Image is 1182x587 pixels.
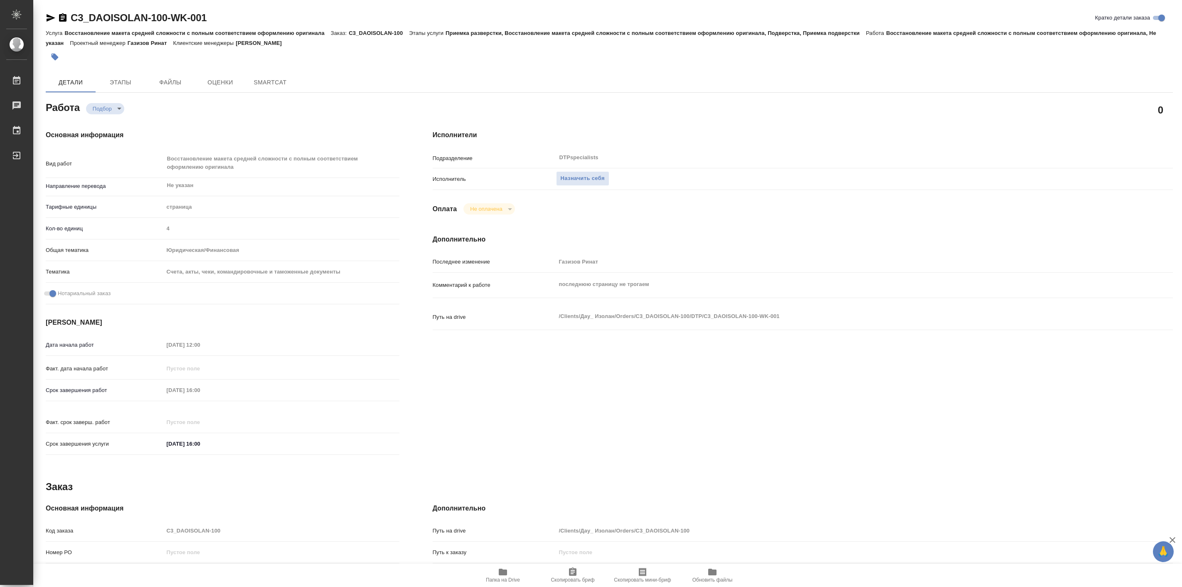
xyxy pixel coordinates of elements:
textarea: последнюю страницу не трогаем [556,277,1111,291]
p: Путь к заказу [433,548,556,557]
p: Клиентские менеджеры [173,40,236,46]
p: Последнее изменение [433,258,556,266]
p: Путь на drive [433,527,556,535]
button: Папка на Drive [468,564,538,587]
h2: 0 [1158,103,1163,117]
h4: [PERSON_NAME] [46,318,399,328]
input: Пустое поле [556,546,1111,558]
p: Заказ: [331,30,349,36]
div: страница [164,200,399,214]
span: Назначить себя [561,174,605,183]
textarea: /Clients/Дау_ Изолан/Orders/C3_DAOISOLAN-100/DTP/C3_DAOISOLAN-100-WK-001 [556,309,1111,323]
p: Восстановление макета средней сложности с полным соответствием оформлению оригинала [64,30,330,36]
input: Пустое поле [164,363,236,375]
p: Комментарий к работе [433,281,556,289]
input: Пустое поле [164,546,399,558]
span: SmartCat [250,77,290,88]
input: Пустое поле [164,222,399,234]
h4: Дополнительно [433,234,1173,244]
p: Этапы услуги [409,30,446,36]
p: [PERSON_NAME] [236,40,288,46]
button: Назначить себя [556,171,609,186]
span: Скопировать бриф [551,577,594,583]
input: Пустое поле [164,416,236,428]
span: Нотариальный заказ [58,289,111,298]
p: Направление перевода [46,182,164,190]
input: Пустое поле [164,339,236,351]
p: Тематика [46,268,164,276]
span: Обновить файлы [692,577,733,583]
p: Код заказа [46,527,164,535]
span: Детали [51,77,91,88]
div: Подбор [463,203,515,215]
button: Не оплачена [468,205,505,212]
h4: Основная информация [46,503,399,513]
input: Пустое поле [164,384,236,396]
a: C3_DAOISOLAN-100-WK-001 [71,12,207,23]
span: Этапы [101,77,140,88]
button: Скопировать мини-бриф [608,564,677,587]
span: 🙏 [1156,543,1170,560]
input: ✎ Введи что-нибудь [164,438,236,450]
span: Папка на Drive [486,577,520,583]
h4: Оплата [433,204,457,214]
input: Пустое поле [556,256,1111,268]
p: Исполнитель [433,175,556,183]
div: Юридическая/Финансовая [164,243,399,257]
p: Срок завершения работ [46,386,164,395]
p: Путь на drive [433,313,556,321]
h4: Исполнители [433,130,1173,140]
p: Кол-во единиц [46,224,164,233]
button: Скопировать бриф [538,564,608,587]
input: Пустое поле [164,525,399,537]
button: Скопировать ссылку [58,13,68,23]
p: Услуга [46,30,64,36]
span: Файлы [150,77,190,88]
p: Дата начала работ [46,341,164,349]
button: Обновить файлы [677,564,747,587]
p: Приемка разверстки, Восстановление макета средней сложности с полным соответствием оформлению ори... [446,30,866,36]
input: Пустое поле [556,525,1111,537]
span: Скопировать мини-бриф [614,577,671,583]
button: 🙏 [1153,541,1174,562]
button: Скопировать ссылку для ЯМессенджера [46,13,56,23]
p: Работа [866,30,886,36]
p: Общая тематика [46,246,164,254]
p: Газизов Ринат [128,40,173,46]
h4: Дополнительно [433,503,1173,513]
div: Счета, акты, чеки, командировочные и таможенные документы [164,265,399,279]
p: Срок завершения услуги [46,440,164,448]
p: Факт. дата начала работ [46,365,164,373]
p: C3_DAOISOLAN-100 [349,30,409,36]
h2: Работа [46,99,80,114]
span: Кратко детали заказа [1095,14,1150,22]
h2: Заказ [46,480,73,493]
div: Подбор [86,103,124,114]
p: Факт. срок заверш. работ [46,418,164,427]
p: Тарифные единицы [46,203,164,211]
p: Проектный менеджер [70,40,127,46]
h4: Основная информация [46,130,399,140]
p: Номер РО [46,548,164,557]
p: Подразделение [433,154,556,163]
span: Оценки [200,77,240,88]
button: Добавить тэг [46,48,64,66]
button: Подбор [90,105,114,112]
p: Вид работ [46,160,164,168]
